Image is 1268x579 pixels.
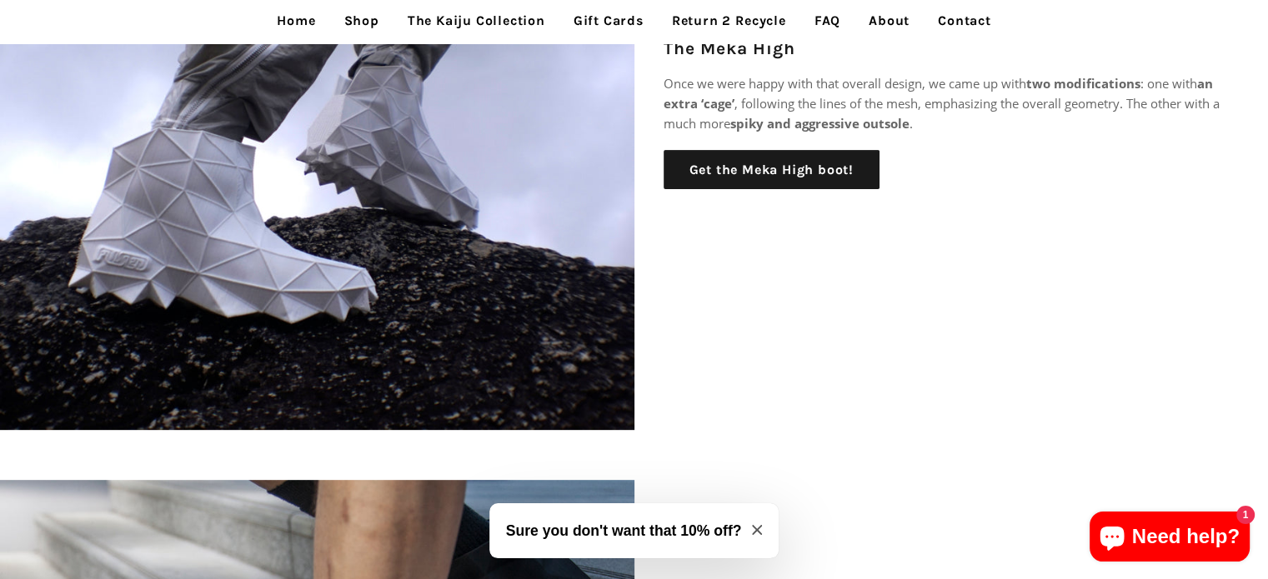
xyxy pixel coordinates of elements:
[1026,75,1140,92] strong: two modifications
[664,37,1240,61] h2: The Meka High
[664,75,1213,112] strong: an extra ‘cage’
[1085,512,1255,566] inbox-online-store-chat: Shopify online store chat
[730,115,910,132] strong: spiky and aggressive outsole
[664,73,1240,133] p: Once we were happy with that overall design, we came up with : one with , following the lines of ...
[664,150,880,190] a: Get the Meka High boot!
